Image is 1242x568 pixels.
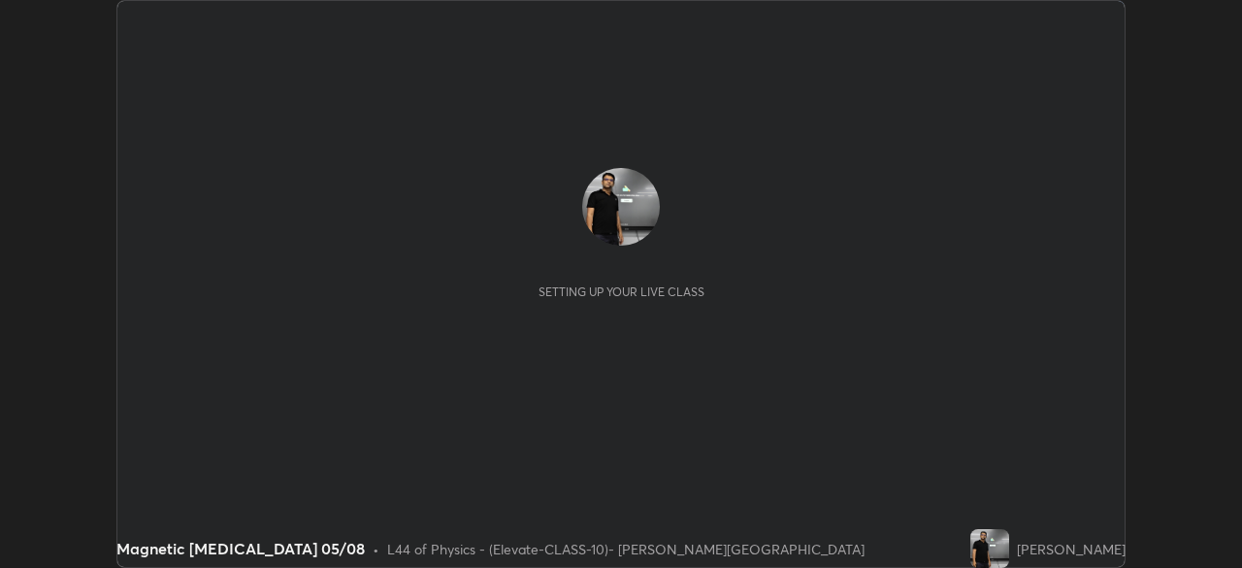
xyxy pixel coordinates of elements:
div: Magnetic [MEDICAL_DATA] 05/08 [116,537,365,560]
div: Setting up your live class [539,284,704,299]
div: [PERSON_NAME] [1017,539,1126,559]
img: 7c32af597dc844cfb6345d139d228d3f.jpg [970,529,1009,568]
div: • [373,539,379,559]
img: 7c32af597dc844cfb6345d139d228d3f.jpg [582,168,660,246]
div: L44 of Physics - (Elevate-CLASS-10)- [PERSON_NAME][GEOGRAPHIC_DATA] [387,539,865,559]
